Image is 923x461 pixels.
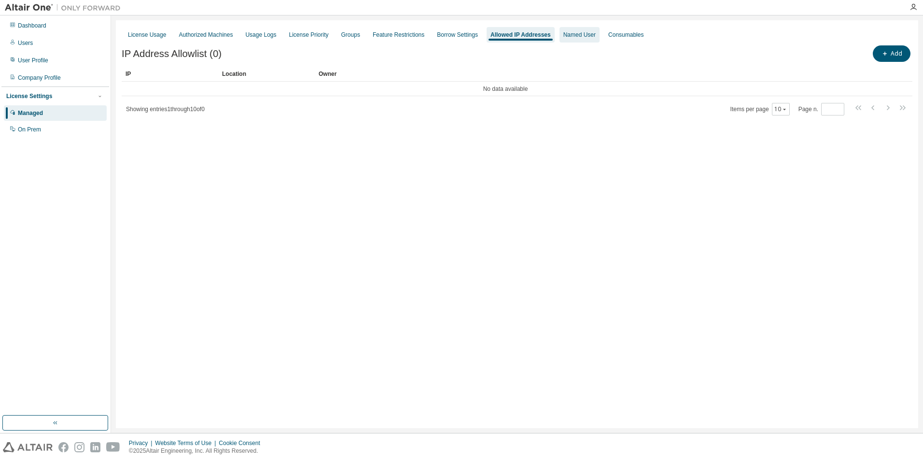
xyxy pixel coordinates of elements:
img: instagram.svg [74,442,84,452]
div: On Prem [18,126,41,133]
div: Dashboard [18,22,46,29]
td: No data available [122,82,889,96]
img: youtube.svg [106,442,120,452]
div: IP [126,66,214,82]
div: License Priority [289,31,329,39]
div: Managed [18,109,43,117]
div: Cookie Consent [219,439,266,447]
div: Authorized Machines [179,31,233,39]
div: License Settings [6,92,52,100]
div: Allowed IP Addresses [490,31,551,39]
div: Groups [341,31,360,39]
div: Usage Logs [245,31,276,39]
span: Items per page [730,103,790,115]
div: User Profile [18,57,48,64]
span: Showing entries 1 through 10 of 0 [126,106,205,113]
div: Feature Restrictions [373,31,424,39]
button: Add [873,45,910,62]
span: IP Address Allowlist (0) [122,48,222,59]
div: License Usage [128,31,166,39]
div: Named User [563,31,596,39]
div: Website Terms of Use [155,439,219,447]
div: Privacy [129,439,155,447]
img: facebook.svg [58,442,69,452]
div: Borrow Settings [437,31,478,39]
div: Location [222,66,311,82]
button: 10 [774,105,787,113]
div: Company Profile [18,74,61,82]
div: Users [18,39,33,47]
div: Owner [319,66,885,82]
div: Consumables [608,31,643,39]
p: © 2025 Altair Engineering, Inc. All Rights Reserved. [129,447,266,455]
img: Altair One [5,3,126,13]
img: linkedin.svg [90,442,100,452]
img: altair_logo.svg [3,442,53,452]
span: Page n. [798,103,844,115]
